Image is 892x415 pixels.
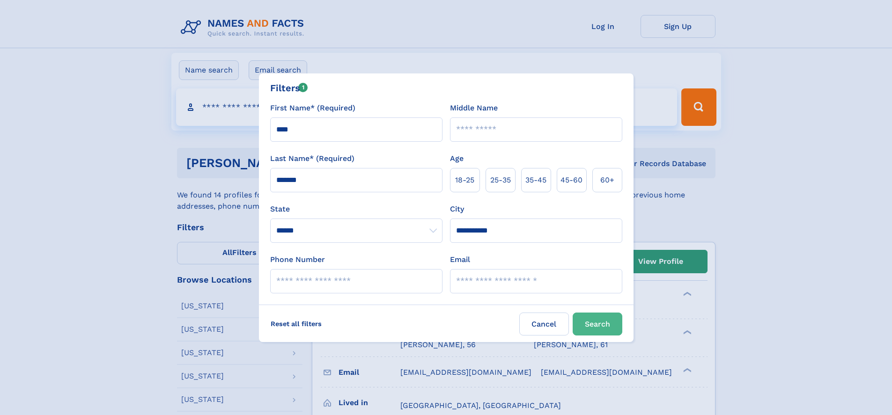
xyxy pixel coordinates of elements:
[455,175,474,186] span: 18‑25
[270,102,355,114] label: First Name* (Required)
[450,153,464,164] label: Age
[450,254,470,265] label: Email
[525,175,546,186] span: 35‑45
[270,254,325,265] label: Phone Number
[270,204,442,215] label: State
[450,204,464,215] label: City
[270,153,354,164] label: Last Name* (Required)
[600,175,614,186] span: 60+
[490,175,511,186] span: 25‑35
[450,102,498,114] label: Middle Name
[560,175,582,186] span: 45‑60
[270,81,308,95] div: Filters
[265,313,328,335] label: Reset all filters
[573,313,622,335] button: Search
[519,313,569,335] label: Cancel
